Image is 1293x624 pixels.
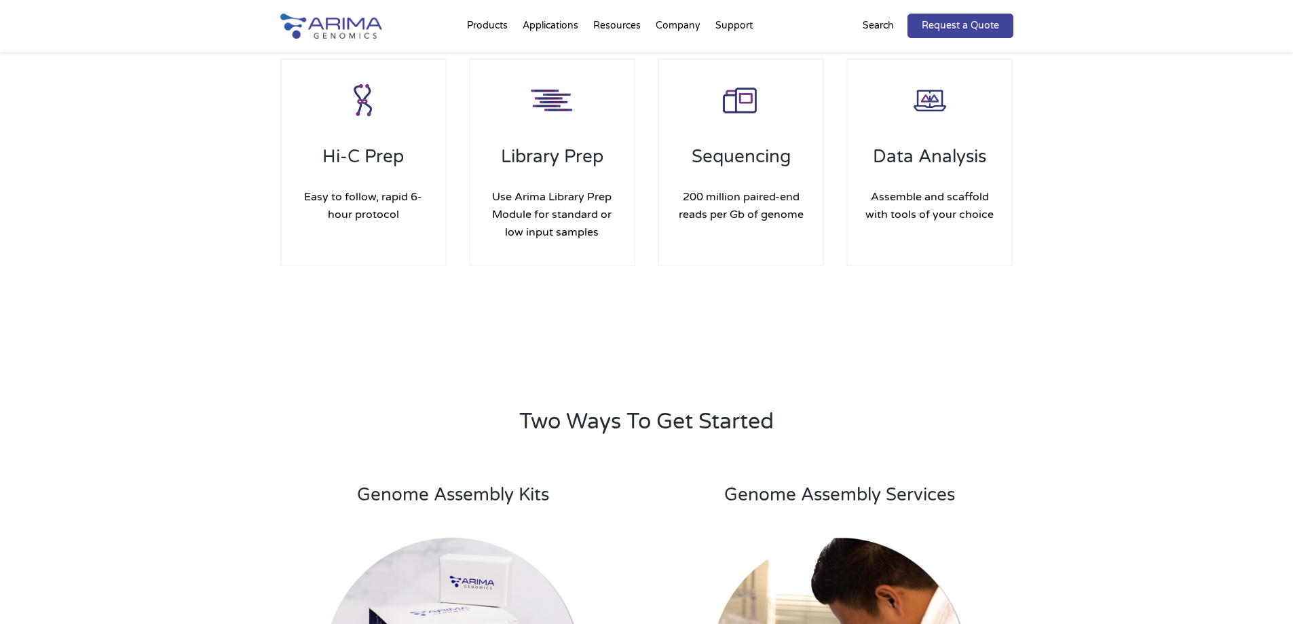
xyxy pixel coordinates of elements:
h3: Genome Assembly Services [667,484,1013,516]
h4: 200 million paired-end reads per Gb of genome [673,178,810,234]
img: Library-Prep-Step_Icon_Arima-Genomics.png [525,73,579,128]
h3: Hi-C Prep [295,146,432,178]
img: Sequencing-Step_Icon_Arima-Genomics.png [713,73,768,128]
h3: Sequencing [673,146,810,178]
h3: Data Analysis [861,146,998,178]
h3: Library Prep [484,146,621,178]
h4: Assemble and scaffold with tools of your choice [861,178,998,234]
img: Arima-Genomics-logo [280,14,382,39]
img: HiC-Prep-Step_Icon_Arima-Genomics.png [336,73,390,128]
h4: Easy to follow, rapid 6-hour protocol [295,178,432,234]
img: Data-Analysis-Step_Icon_Arima-Genomics.png [903,73,957,128]
p: Search [863,17,894,35]
h2: Two Ways To Get Started [335,407,959,447]
h3: Genome Assembly Kits [280,484,626,516]
a: Request a Quote [907,14,1013,38]
h4: Use Arima Library Prep Module for standard or low input samples [484,178,621,251]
